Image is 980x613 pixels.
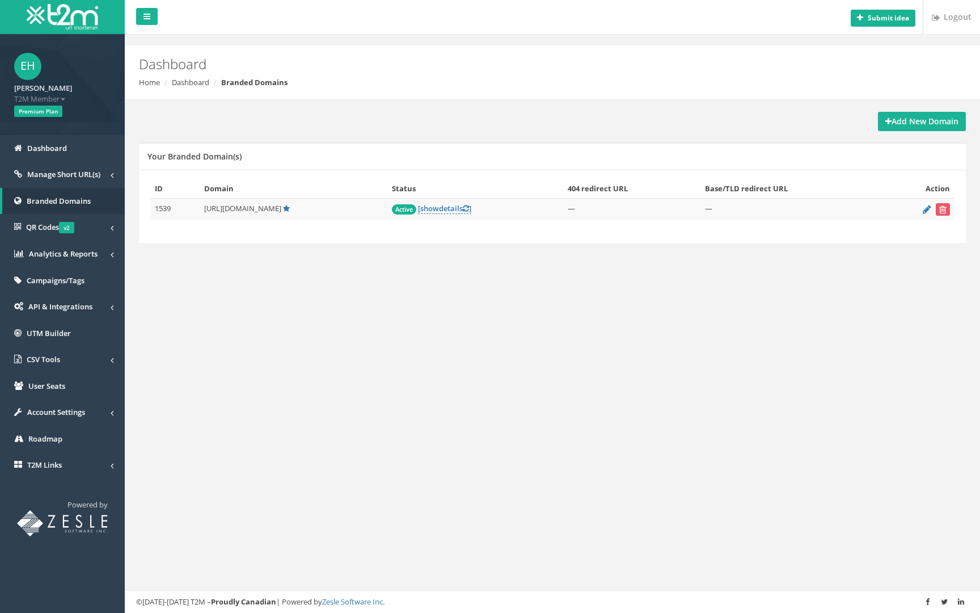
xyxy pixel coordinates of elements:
th: Domain [200,179,387,199]
h2: Dashboard [139,57,825,72]
td: — [700,199,882,221]
span: Dashboard [27,143,67,153]
h5: Your Branded Domain(s) [147,152,242,161]
button: Submit idea [851,10,915,27]
span: UTM Builder [27,328,71,338]
b: Submit idea [868,13,909,23]
span: T2M Links [27,460,62,470]
span: API & Integrations [28,301,92,312]
a: Home [139,77,160,87]
span: CSV Tools [27,354,60,364]
img: T2M [27,4,98,30]
th: ID [150,179,200,199]
a: Default [283,203,290,213]
strong: Branded Domains [221,77,288,87]
span: Campaigns/Tags [27,275,85,285]
a: Zesle Software Inc. [322,597,385,607]
span: Powered by [67,499,108,510]
span: Account Settings [27,407,85,417]
span: Active [392,204,416,215]
span: Roadmap [28,434,62,444]
span: v2 [59,222,74,233]
strong: Add New Domain [885,116,958,127]
span: Manage Short URL(s) [27,169,100,179]
a: [showdetails] [418,203,471,214]
span: EH [14,53,41,80]
span: [URL][DOMAIN_NAME] [204,203,281,213]
span: User Seats [28,381,65,391]
a: Add New Domain [878,112,966,131]
td: 1539 [150,199,200,221]
span: show [420,203,439,213]
td: — [563,199,700,221]
span: Premium Plan [14,106,62,117]
a: Dashboard [172,77,209,87]
div: ©[DATE]-[DATE] T2M – | Powered by [136,597,969,607]
span: Analytics & Reports [29,249,98,259]
span: QR Codes [26,222,74,232]
strong: [PERSON_NAME] [14,83,72,93]
th: Action [882,179,954,199]
th: Base/TLD redirect URL [700,179,882,199]
th: Status [387,179,563,199]
th: 404 redirect URL [563,179,700,199]
a: [PERSON_NAME] T2M Member [14,80,111,104]
span: T2M Member [14,94,111,104]
strong: Proudly Canadian [211,597,276,607]
span: Branded Domains [27,196,91,206]
img: T2M URL Shortener powered by Zesle Software Inc. [17,510,108,536]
